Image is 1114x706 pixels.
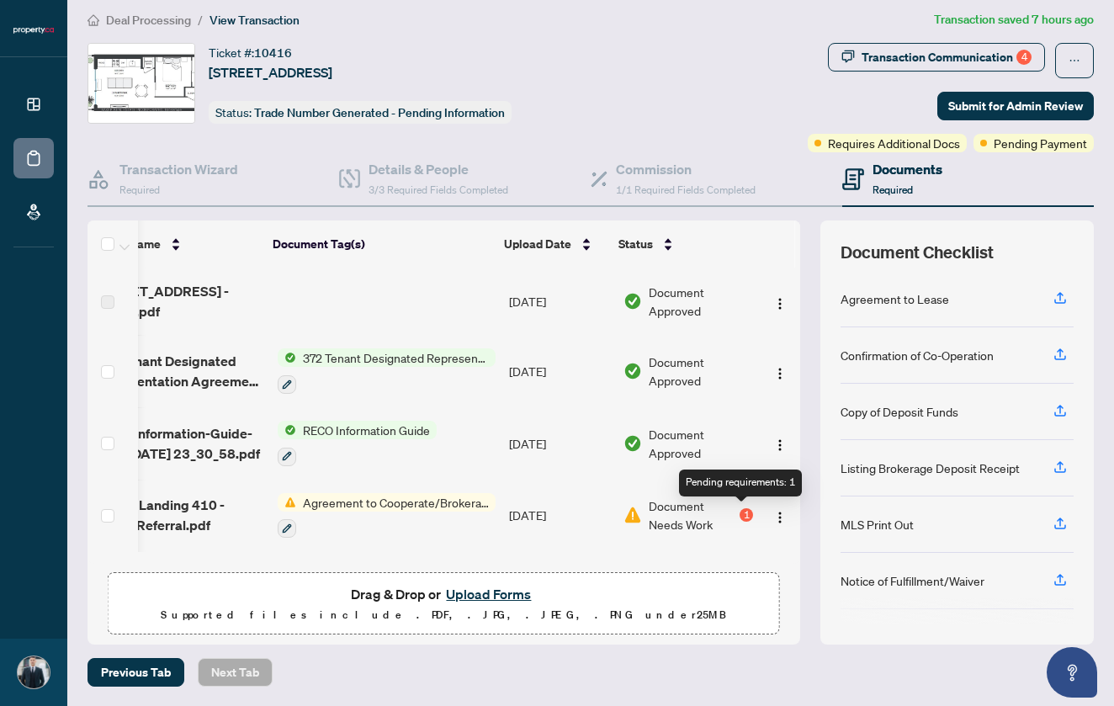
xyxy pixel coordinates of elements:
[623,292,642,311] img: Document Status
[773,297,787,311] img: Logo
[841,346,994,364] div: Confirmation of Co-Operation
[623,506,642,524] img: Document Status
[873,159,942,179] h4: Documents
[649,283,753,320] span: Document Approved
[119,605,769,625] p: Supported files include .PDF, .JPG, .JPEG, .PNG under 25 MB
[13,25,54,35] img: logo
[994,134,1087,152] span: Pending Payment
[623,434,642,453] img: Document Status
[618,235,653,253] span: Status
[254,45,292,61] span: 10416
[369,159,508,179] h4: Details & People
[679,470,802,496] div: Pending requirements: 1
[841,289,949,308] div: Agreement to Lease
[841,402,958,421] div: Copy of Deposit Funds
[773,511,787,524] img: Logo
[278,348,296,367] img: Status Icon
[841,459,1020,477] div: Listing Brokerage Deposit Receipt
[828,134,960,152] span: Requires Additional Docs
[873,183,913,196] span: Required
[502,335,617,407] td: [DATE]
[1047,647,1097,698] button: Open asap
[502,480,617,552] td: [DATE]
[948,93,1083,119] span: Submit for Admin Review
[616,159,756,179] h4: Commission
[441,583,536,605] button: Upload Forms
[767,502,793,528] button: Logo
[119,159,238,179] h4: Transaction Wizard
[81,220,266,268] th: (4) File Name
[351,583,536,605] span: Drag & Drop or
[841,241,994,264] span: Document Checklist
[649,425,753,462] span: Document Approved
[1069,55,1080,66] span: ellipsis
[497,220,612,268] th: Upload Date
[278,493,296,512] img: Status Icon
[502,268,617,335] td: [DATE]
[502,407,617,480] td: [DATE]
[937,92,1094,120] button: Submit for Admin Review
[841,515,914,533] div: MLS Print Out
[88,658,184,687] button: Previous Tab
[296,493,496,512] span: Agreement to Cooperate/Brokeral Referral Form
[740,508,753,522] div: 1
[841,571,984,590] div: Notice of Fulfillment/Waiver
[649,353,753,390] span: Document Approved
[266,220,497,268] th: Document Tag(s)
[88,14,99,26] span: home
[1016,50,1032,65] div: 4
[767,288,793,315] button: Logo
[767,358,793,385] button: Logo
[773,438,787,452] img: Logo
[198,658,273,687] button: Next Tab
[209,62,332,82] span: [STREET_ADDRESS]
[278,421,437,466] button: Status IconRECO Information Guide
[93,281,264,321] span: [STREET_ADDRESS] - Invoice.pdf
[93,495,264,535] span: Canary Landing 410 -Broker Referral.pdf
[101,659,171,686] span: Previous Tab
[106,13,191,28] span: Deal Processing
[278,493,496,539] button: Status IconAgreement to Cooperate/Brokeral Referral Form
[934,10,1094,29] article: Transaction saved 7 hours ago
[93,351,264,391] span: 372 Tenant Designated Representation Agreement - PropTx-OREA_[DATE] 23_30_55.pdf
[254,105,505,120] span: Trade Number Generated - Pending Information
[209,101,512,124] div: Status:
[649,496,736,533] span: Document Needs Work
[369,183,508,196] span: 3/3 Required Fields Completed
[862,44,1032,71] div: Transaction Communication
[612,220,755,268] th: Status
[828,43,1045,72] button: Transaction Communication4
[93,423,264,464] span: RECO-Information-Guide-2pdf_[DATE] 23_30_58.pdf
[623,362,642,380] img: Document Status
[198,10,203,29] li: /
[210,13,300,28] span: View Transaction
[278,421,296,439] img: Status Icon
[209,43,292,62] div: Ticket #:
[296,348,496,367] span: 372 Tenant Designated Representation Agreement with Company Schedule A
[504,235,571,253] span: Upload Date
[119,183,160,196] span: Required
[773,367,787,380] img: Logo
[278,348,496,394] button: Status Icon372 Tenant Designated Representation Agreement with Company Schedule A
[88,44,194,123] img: IMG-C12226650_1.jpg
[18,656,50,688] img: Profile Icon
[109,573,779,635] span: Drag & Drop orUpload FormsSupported files include .PDF, .JPG, .JPEG, .PNG under25MB
[616,183,756,196] span: 1/1 Required Fields Completed
[296,421,437,439] span: RECO Information Guide
[767,430,793,457] button: Logo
